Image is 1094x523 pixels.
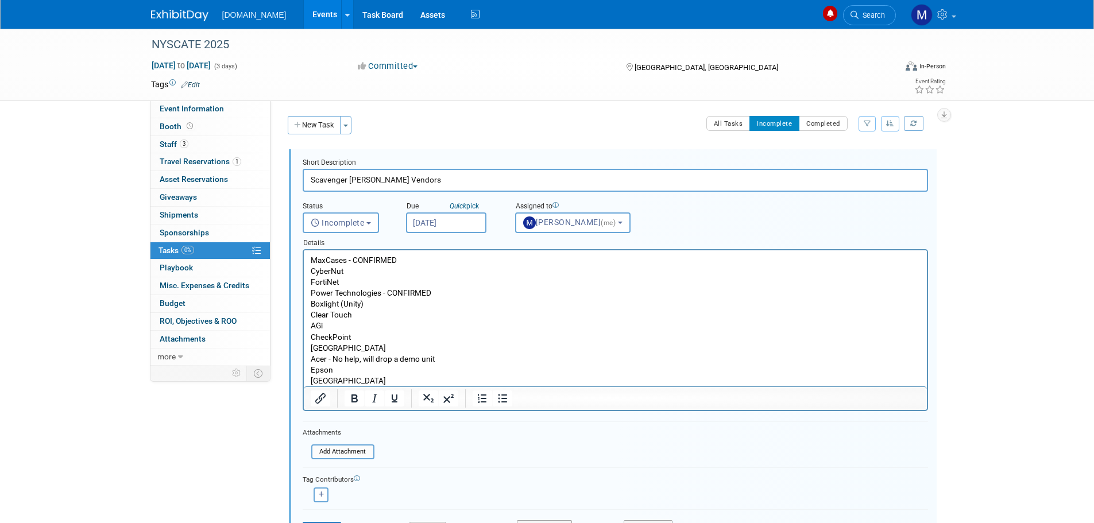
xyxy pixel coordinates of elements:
[150,207,270,224] a: Shipments
[160,140,188,149] span: Staff
[473,390,492,406] button: Numbered list
[406,212,486,233] input: Due Date
[450,202,466,210] i: Quick
[150,189,270,206] a: Giveaways
[176,61,187,70] span: to
[160,281,249,290] span: Misc. Expenses & Credits
[354,60,422,72] button: Committed
[160,192,197,202] span: Giveaways
[160,104,224,113] span: Event Information
[150,313,270,330] a: ROI, Objectives & ROO
[160,175,228,184] span: Asset Reservations
[288,116,341,134] button: New Task
[150,331,270,348] a: Attachments
[150,348,270,366] a: more
[515,212,631,233] button: [PERSON_NAME](me)
[515,202,659,212] div: Assigned to
[157,352,176,361] span: more
[345,390,364,406] button: Bold
[311,218,365,227] span: Incomplete
[246,366,270,381] td: Toggle Event Tabs
[447,202,481,211] a: Quickpick
[150,100,270,118] a: Event Information
[150,259,270,277] a: Playbook
[181,81,200,89] a: Edit
[160,157,241,166] span: Travel Reservations
[180,140,188,148] span: 3
[151,60,211,71] span: [DATE] [DATE]
[148,34,879,55] div: NYSCATE 2025
[160,122,195,131] span: Booth
[150,277,270,295] a: Misc. Expenses & Credits
[150,153,270,171] a: Travel Reservations1
[160,334,206,343] span: Attachments
[904,116,923,131] a: Refresh
[227,366,247,381] td: Personalize Event Tab Strip
[222,10,287,20] span: [DOMAIN_NAME]
[303,212,379,233] button: Incomplete
[303,428,374,437] div: Attachments
[213,63,237,70] span: (3 days)
[160,263,193,272] span: Playbook
[151,10,208,21] img: ExhibitDay
[706,116,751,131] button: All Tasks
[493,390,512,406] button: Bullet list
[303,169,928,191] input: Name of task or a short description
[150,242,270,259] a: Tasks0%
[150,118,270,135] a: Booth
[419,390,438,406] button: Subscript
[635,63,778,72] span: [GEOGRAPHIC_DATA], [GEOGRAPHIC_DATA]
[523,218,618,227] span: [PERSON_NAME]
[828,60,946,77] div: Event Format
[906,61,917,71] img: Format-Inperson.png
[385,390,404,406] button: Underline
[406,202,498,212] div: Due
[914,79,945,84] div: Event Rating
[150,171,270,188] a: Asset Reservations
[160,210,198,219] span: Shipments
[749,116,799,131] button: Incomplete
[303,472,928,485] div: Tag Contributors
[365,390,384,406] button: Italic
[150,136,270,153] a: Staff3
[439,390,458,406] button: Superscript
[843,5,896,25] a: Search
[160,228,209,237] span: Sponsorships
[799,116,848,131] button: Completed
[181,246,194,254] span: 0%
[303,202,389,212] div: Status
[304,250,927,386] iframe: Rich Text Area
[159,246,194,255] span: Tasks
[311,390,330,406] button: Insert/edit link
[160,299,185,308] span: Budget
[601,219,616,227] span: (me)
[919,62,946,71] div: In-Person
[233,157,241,166] span: 1
[150,295,270,312] a: Budget
[303,233,928,249] div: Details
[150,224,270,242] a: Sponsorships
[859,11,885,20] span: Search
[160,316,237,326] span: ROI, Objectives & ROO
[911,4,933,26] img: Mark Menzella
[303,158,928,169] div: Short Description
[184,122,195,130] span: Booth not reserved yet
[151,79,200,90] td: Tags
